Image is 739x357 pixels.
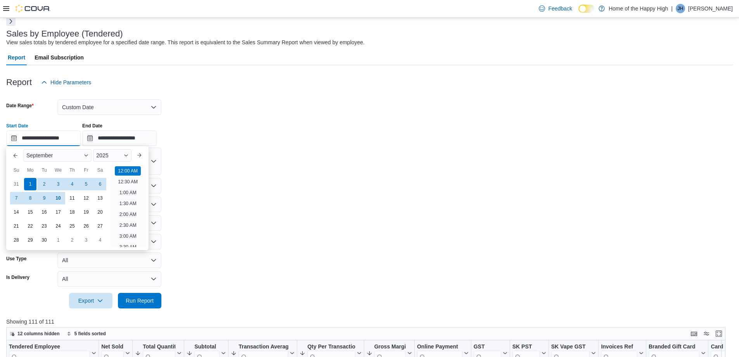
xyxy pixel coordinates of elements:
span: Feedback [548,5,572,12]
ul: Time [110,165,145,247]
button: Enter fullscreen [714,329,723,338]
a: Feedback [536,1,575,16]
button: Export [69,293,112,308]
button: Next month [133,149,145,162]
div: day-11 [66,192,78,204]
div: Mo [24,164,36,176]
div: day-1 [24,178,36,190]
div: Joshua Hunt [676,4,685,13]
p: [PERSON_NAME] [688,4,733,13]
div: Tendered Employee [9,343,90,351]
button: Open list of options [151,201,157,207]
div: Total Quantity [143,343,175,351]
div: day-30 [38,234,50,246]
div: Su [10,164,22,176]
span: September [26,152,53,158]
div: day-21 [10,220,22,232]
img: Cova [16,5,50,12]
h3: Report [6,78,32,87]
div: day-10 [52,192,64,204]
button: All [57,253,161,268]
button: All [57,271,161,287]
div: day-2 [66,234,78,246]
p: Home of the Happy High [609,4,668,13]
li: 2:00 AM [116,210,140,219]
button: Next [6,17,16,26]
div: September, 2025 [9,177,107,247]
input: Press the down key to enter a popover containing a calendar. Press the escape key to close the po... [6,131,81,146]
p: | [671,4,673,13]
h3: Sales by Employee (Tendered) [6,29,123,38]
input: Press the down key to open a popover containing a calendar. [82,131,157,146]
div: GST [474,343,501,351]
div: day-2 [38,178,50,190]
div: Tu [38,164,50,176]
div: Branded Gift Card [649,343,700,351]
div: Invoices Ref [601,343,637,351]
div: day-9 [38,192,50,204]
div: Button. Open the year selector. 2025 is currently selected. [93,149,132,162]
div: day-23 [38,220,50,232]
div: day-7 [10,192,22,204]
button: Keyboard shortcuts [689,329,699,338]
div: Net Sold [101,343,124,351]
div: Transaction Average [239,343,288,351]
div: day-24 [52,220,64,232]
div: View sales totals by tendered employee for a specified date range. This report is equivalent to t... [6,38,365,47]
div: Button. Open the month selector. September is currently selected. [23,149,92,162]
div: day-4 [94,234,106,246]
div: day-19 [80,206,92,218]
label: Is Delivery [6,274,29,280]
div: We [52,164,64,176]
div: Gross Margin [374,343,406,351]
div: Th [66,164,78,176]
div: day-14 [10,206,22,218]
div: day-3 [80,234,92,246]
li: 3:00 AM [116,232,140,241]
span: Report [8,50,25,65]
label: Use Type [6,256,26,262]
span: Run Report [126,297,154,305]
button: 12 columns hidden [7,329,63,338]
div: Qty Per Transaction [307,343,355,351]
div: day-3 [52,178,64,190]
div: Sa [94,164,106,176]
button: 5 fields sorted [64,329,109,338]
div: day-16 [38,206,50,218]
li: 3:30 AM [116,242,140,252]
span: Export [74,293,108,308]
div: day-1 [52,234,64,246]
div: Online Payment [417,343,462,351]
div: Subtotal [194,343,220,351]
div: day-13 [94,192,106,204]
button: Hide Parameters [38,75,94,90]
li: 1:30 AM [116,199,140,208]
input: Dark Mode [578,5,595,13]
div: day-17 [52,206,64,218]
button: Previous Month [9,149,22,162]
div: day-25 [66,220,78,232]
label: Start Date [6,123,28,129]
div: day-29 [24,234,36,246]
div: day-4 [66,178,78,190]
div: day-18 [66,206,78,218]
li: 1:00 AM [116,188,140,197]
span: 5 fields sorted [74,331,106,337]
div: SK PST [512,343,540,351]
div: day-28 [10,234,22,246]
span: Email Subscription [35,50,84,65]
div: day-22 [24,220,36,232]
button: Open list of options [151,220,157,226]
div: SK Vape GST [551,343,590,351]
button: Custom Date [57,99,161,115]
li: 12:00 AM [115,166,141,176]
label: End Date [82,123,102,129]
span: JH [678,4,684,13]
p: Showing 111 of 111 [6,318,733,326]
button: Run Report [118,293,161,308]
label: Date Range [6,103,34,109]
li: 12:30 AM [115,177,141,186]
button: Open list of options [151,158,157,164]
div: day-15 [24,206,36,218]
